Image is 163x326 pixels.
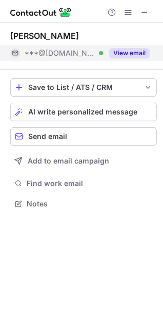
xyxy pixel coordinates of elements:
[27,199,153,208] span: Notes
[10,152,157,170] button: Add to email campaign
[10,103,157,121] button: AI write personalized message
[28,108,137,116] span: AI write personalized message
[10,78,157,97] button: save-profile-one-click
[27,179,153,188] span: Find work email
[28,83,139,91] div: Save to List / ATS / CRM
[10,6,72,18] img: ContactOut v5.3.10
[10,176,157,191] button: Find work email
[10,127,157,146] button: Send email
[10,197,157,211] button: Notes
[10,31,79,41] div: [PERSON_NAME]
[109,48,150,58] button: Reveal Button
[25,49,95,58] span: ***@[DOMAIN_NAME]
[28,132,67,141] span: Send email
[28,157,109,165] span: Add to email campaign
